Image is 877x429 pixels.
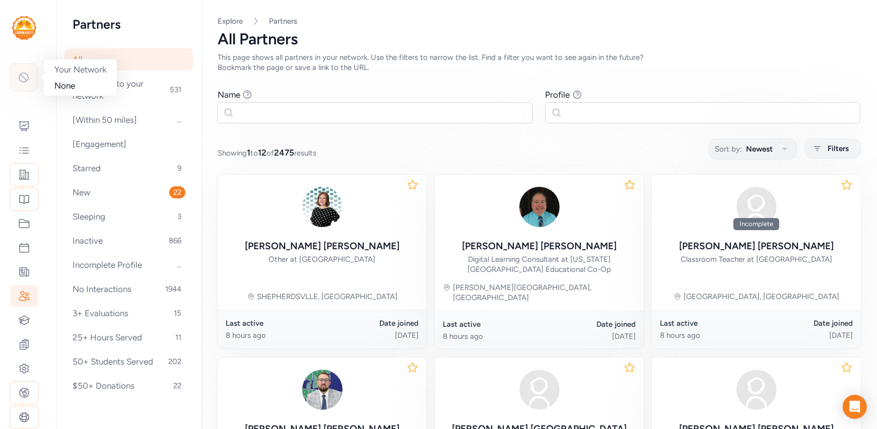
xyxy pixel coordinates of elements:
div: [PERSON_NAME][GEOGRAPHIC_DATA], [GEOGRAPHIC_DATA] [453,282,636,303]
img: avatar38fbb18c.svg [732,183,781,231]
img: t7Bmp0TnTNujvjzwMWFA [298,366,347,414]
div: 8 hours ago [660,330,757,340]
div: Other at [GEOGRAPHIC_DATA] [269,254,376,264]
div: No Interactions [64,278,193,300]
span: Filters [828,142,849,155]
div: 50+ Students Served [64,350,193,373]
div: Sleeping [64,205,193,228]
span: 15 [170,307,185,319]
div: This page shows all partners in your network. Use the filters to narrow the list. Find a filter y... [218,52,669,73]
div: Last active [660,318,757,328]
a: Partners [269,16,297,26]
button: Sort by:Newest [708,138,797,160]
div: Name [218,89,240,101]
span: ... [173,114,185,126]
div: Inactive [64,230,193,252]
div: Incomplete [733,218,779,230]
img: logo [12,16,36,40]
div: Date joined [757,318,853,328]
span: Sort by: [715,143,742,155]
div: 25+ Hours Served [64,326,193,348]
span: 1 [247,148,250,158]
span: 3 [173,210,185,223]
div: 8 hours ago [226,330,322,340]
div: Starred [64,157,193,179]
div: Date joined [539,319,636,329]
img: L0T4gwDmRamowUAsDkZN [298,183,347,231]
div: [GEOGRAPHIC_DATA], [GEOGRAPHIC_DATA] [684,292,839,302]
div: Open Intercom Messenger [843,395,867,419]
div: New [64,181,193,203]
span: Showing to of results [218,147,316,159]
div: [Within 50 miles] [64,109,193,131]
div: Profile [546,89,570,101]
span: Newest [746,143,773,155]
div: SHEPHERDSVLLE, [GEOGRAPHIC_DATA] [257,292,397,302]
img: avatar38fbb18c.svg [515,366,564,414]
span: 1944 [161,283,185,295]
div: Last active [226,318,322,328]
span: 866 [165,235,185,247]
div: [DATE] [322,330,419,340]
div: Incomplete Profile [64,254,193,276]
div: [PERSON_NAME] [PERSON_NAME] [679,239,834,253]
div: [DATE] [757,330,853,340]
span: 2475 [274,148,294,158]
span: ... [173,259,185,271]
div: Date joined [322,318,419,328]
img: avatar38fbb18c.svg [732,366,781,414]
a: Explore [218,17,243,26]
div: [DATE] [539,331,636,341]
span: 12 [258,148,266,158]
img: Dtz8vhSQpGZvbmxDfeF8 [515,183,564,231]
div: Classroom Teacher at [GEOGRAPHIC_DATA] [681,254,832,264]
div: Digital Learning Consultant at [US_STATE][GEOGRAPHIC_DATA] Educational Co-Op [443,254,636,274]
div: 3+ Evaluations [64,302,193,324]
span: 202 [164,355,185,368]
span: 22 [169,380,185,392]
span: 11 [171,331,185,343]
h2: Partners [73,16,185,32]
div: All Partners [218,30,861,48]
div: 8 hours ago [443,331,539,341]
nav: Breadcrumb [218,16,861,26]
div: [Engagement] [64,133,193,155]
div: $50+ Donations [64,375,193,397]
span: 9 [173,162,185,174]
div: Connected to your network [64,73,193,107]
div: [PERSON_NAME] [PERSON_NAME] [245,239,399,253]
span: 531 [166,84,185,96]
div: Last active [443,319,539,329]
div: All [64,48,193,70]
span: 22 [169,186,185,198]
div: [PERSON_NAME] [PERSON_NAME] [462,239,617,253]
